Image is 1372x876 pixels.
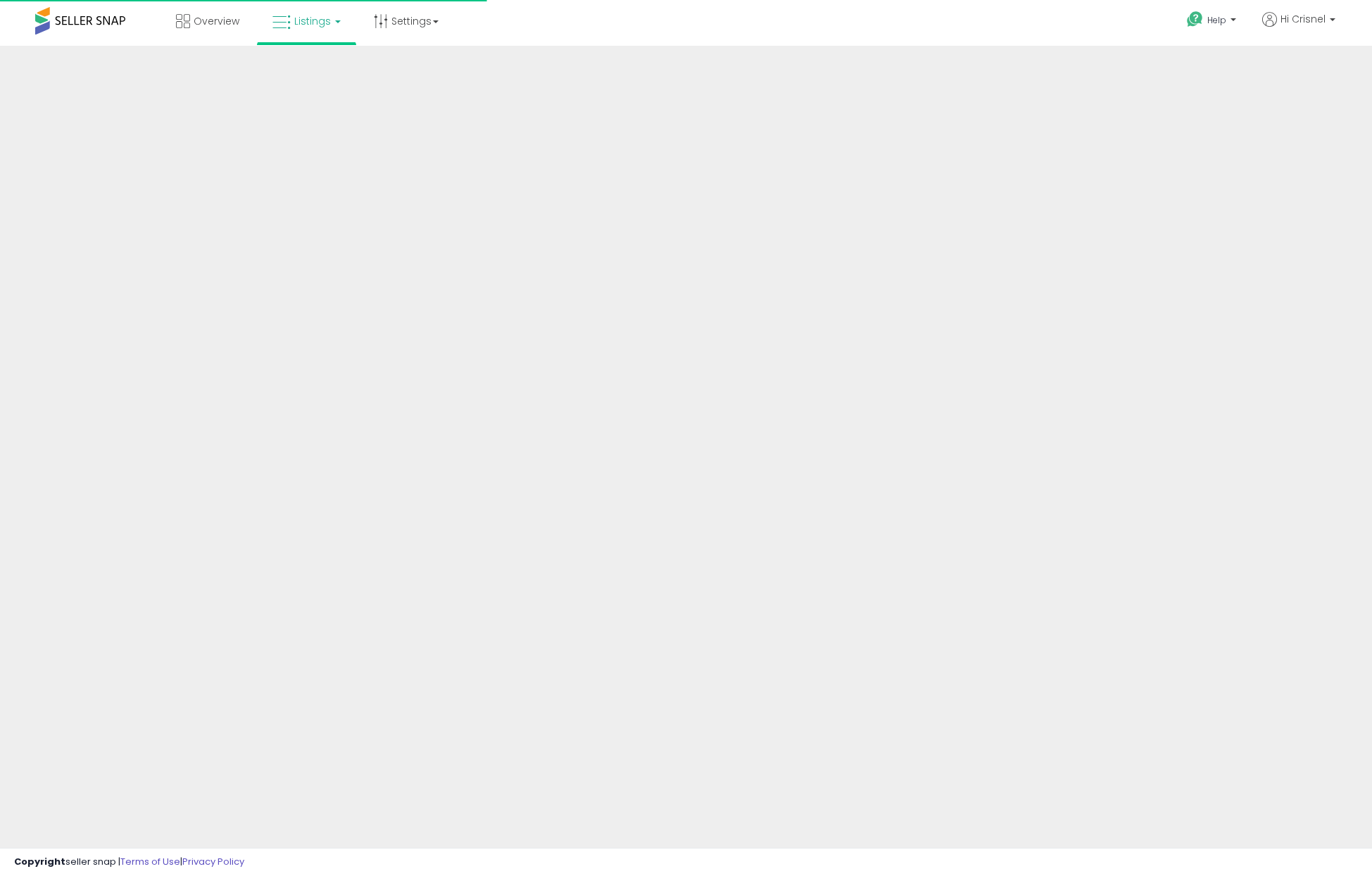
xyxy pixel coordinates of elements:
span: Overview [194,14,239,28]
a: Hi Crisnel [1262,12,1335,44]
i: Get Help [1186,11,1204,28]
span: Hi Crisnel [1280,12,1326,26]
span: Help [1207,14,1226,26]
span: Listings [294,14,331,28]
